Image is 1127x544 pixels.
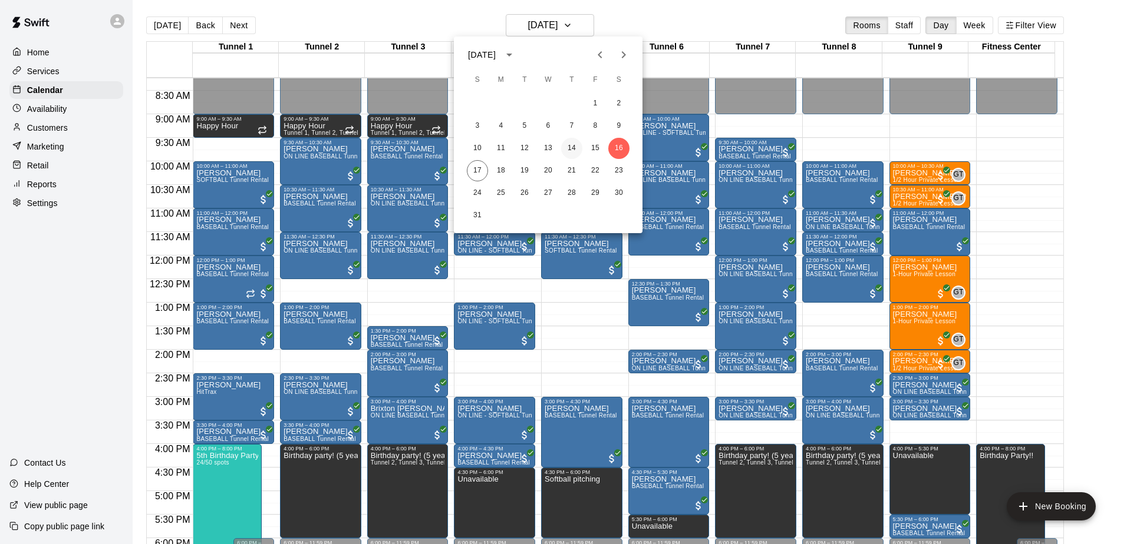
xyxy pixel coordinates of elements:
[467,160,488,181] button: 17
[538,68,559,92] span: Wednesday
[561,68,582,92] span: Thursday
[585,115,606,137] button: 8
[588,43,612,67] button: Previous month
[585,68,606,92] span: Friday
[538,138,559,159] button: 13
[561,160,582,181] button: 21
[585,160,606,181] button: 22
[467,183,488,204] button: 24
[467,138,488,159] button: 10
[608,138,630,159] button: 16
[490,160,512,181] button: 18
[514,138,535,159] button: 12
[467,205,488,226] button: 31
[490,183,512,204] button: 25
[561,138,582,159] button: 14
[514,68,535,92] span: Tuesday
[585,183,606,204] button: 29
[467,68,488,92] span: Sunday
[468,49,496,61] div: [DATE]
[538,115,559,137] button: 6
[490,68,512,92] span: Monday
[608,115,630,137] button: 9
[561,183,582,204] button: 28
[490,138,512,159] button: 11
[561,115,582,137] button: 7
[612,43,635,67] button: Next month
[608,93,630,114] button: 2
[608,68,630,92] span: Saturday
[514,115,535,137] button: 5
[490,115,512,137] button: 4
[514,160,535,181] button: 19
[499,45,519,65] button: calendar view is open, switch to year view
[585,138,606,159] button: 15
[538,183,559,204] button: 27
[467,115,488,137] button: 3
[585,93,606,114] button: 1
[514,183,535,204] button: 26
[538,160,559,181] button: 20
[608,160,630,181] button: 23
[608,183,630,204] button: 30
